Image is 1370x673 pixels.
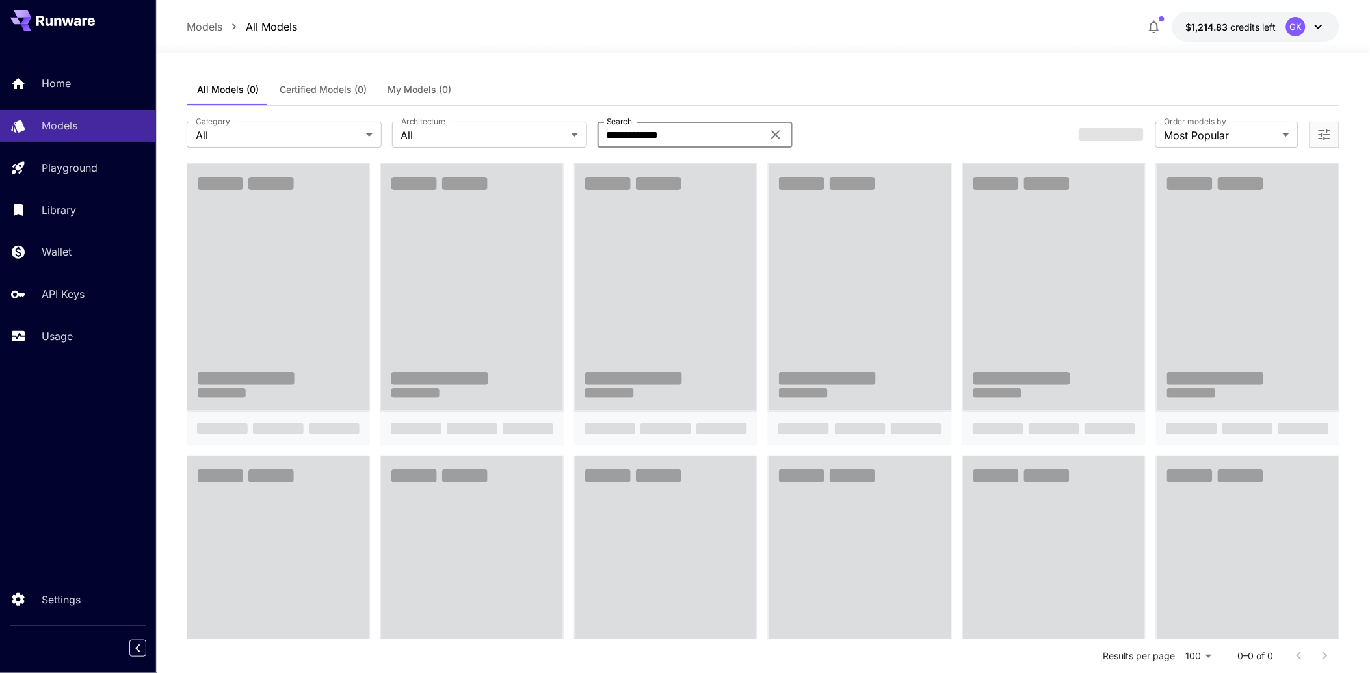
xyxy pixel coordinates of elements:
a: All Models [246,19,297,34]
p: 0–0 of 0 [1237,650,1273,663]
p: Settings [42,592,81,607]
nav: breadcrumb [187,19,297,34]
label: Architecture [401,116,445,127]
span: Certified Models (0) [280,84,367,96]
a: Models [187,19,222,34]
p: API Keys [42,286,85,302]
div: GK [1286,17,1306,36]
p: Home [42,75,71,91]
p: Models [42,118,77,133]
span: credits left [1230,21,1276,33]
button: $1,214.82659GK [1172,12,1339,42]
div: $1,214.82659 [1185,20,1276,34]
span: Most Popular [1165,127,1278,143]
p: Library [42,202,76,218]
div: 100 [1180,646,1217,665]
div: Collapse sidebar [139,637,156,660]
label: Category [196,116,230,127]
p: Wallet [42,244,72,259]
span: All [196,127,361,143]
span: All Models (0) [197,84,259,96]
p: Usage [42,328,73,344]
p: Results per page [1103,650,1175,663]
button: Collapse sidebar [129,640,146,657]
span: $1,214.83 [1185,21,1230,33]
span: My Models (0) [388,84,452,96]
label: Order models by [1165,116,1226,127]
button: Open more filters [1317,127,1332,143]
span: All [401,127,566,143]
p: Playground [42,160,98,176]
label: Search [607,116,632,127]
